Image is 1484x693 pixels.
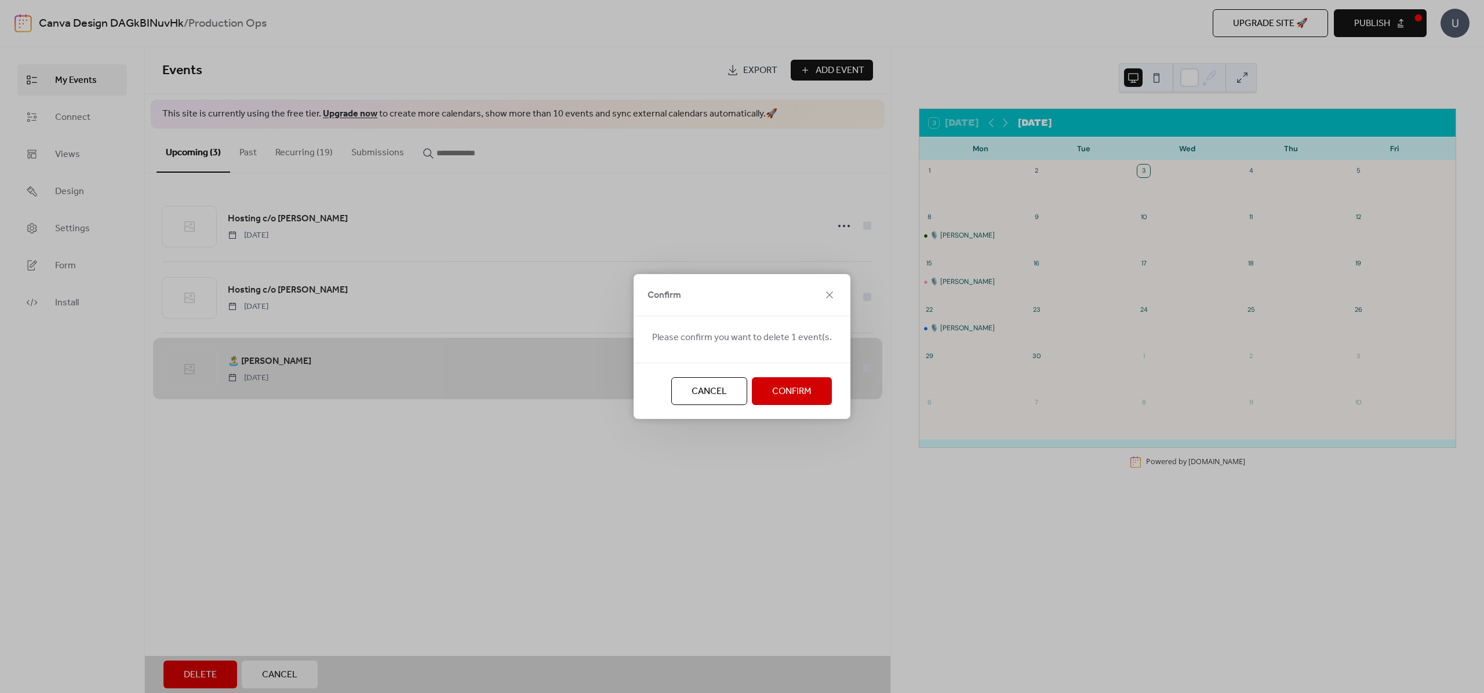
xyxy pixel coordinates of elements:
button: Cancel [671,377,747,405]
span: Confirm [648,289,681,302]
button: Confirm [752,377,832,405]
span: Please confirm you want to delete 1 event(s. [652,331,832,345]
span: Confirm [772,385,812,399]
span: Cancel [692,385,727,399]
